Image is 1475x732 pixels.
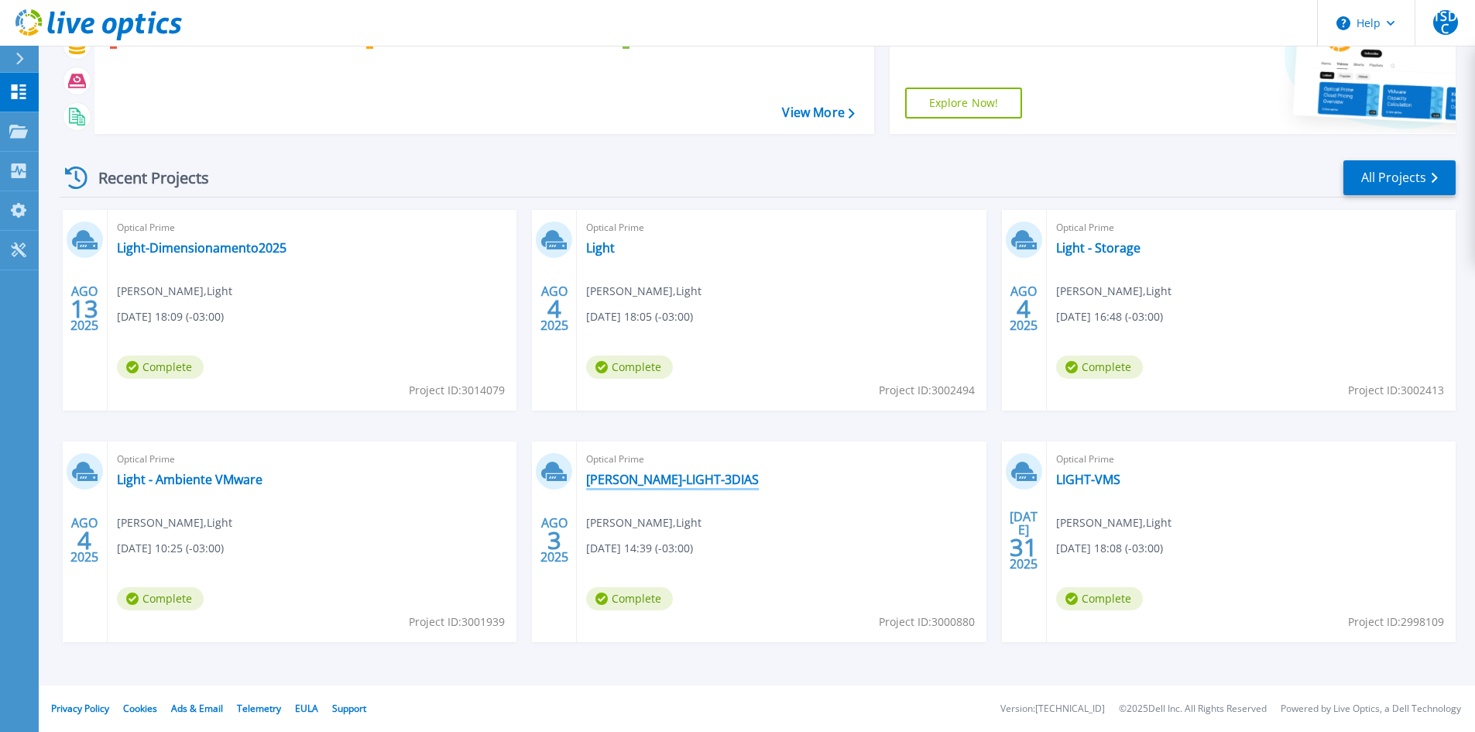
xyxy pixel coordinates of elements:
[117,283,232,300] span: [PERSON_NAME] , Light
[1056,308,1163,325] span: [DATE] 16:48 (-03:00)
[1281,704,1461,714] li: Powered by Live Optics, a Dell Technology
[409,613,505,631] span: Project ID: 3001939
[1000,704,1105,714] li: Version: [TECHNICAL_ID]
[586,540,693,557] span: [DATE] 14:39 (-03:00)
[540,512,569,569] div: AGO 2025
[586,451,976,468] span: Optical Prime
[1056,219,1446,236] span: Optical Prime
[1010,541,1038,554] span: 31
[547,534,561,547] span: 3
[123,702,157,715] a: Cookies
[879,613,975,631] span: Project ID: 3000880
[1017,302,1031,315] span: 4
[117,540,224,557] span: [DATE] 10:25 (-03:00)
[117,356,204,379] span: Complete
[1056,240,1141,256] a: Light - Storage
[1056,451,1446,468] span: Optical Prime
[586,472,759,487] a: [PERSON_NAME]-LIGHT-3DIAS
[586,356,673,379] span: Complete
[547,302,561,315] span: 4
[117,308,224,325] span: [DATE] 18:09 (-03:00)
[586,587,673,610] span: Complete
[905,88,1023,119] a: Explore Now!
[117,587,204,610] span: Complete
[879,382,975,399] span: Project ID: 3002494
[60,159,230,197] div: Recent Projects
[117,472,262,487] a: Light - Ambiente VMware
[1056,283,1171,300] span: [PERSON_NAME] , Light
[1343,160,1456,195] a: All Projects
[117,240,286,256] a: Light-Dimensionamento2025
[171,702,223,715] a: Ads & Email
[70,280,99,337] div: AGO 2025
[586,219,976,236] span: Optical Prime
[237,702,281,715] a: Telemetry
[1056,540,1163,557] span: [DATE] 18:08 (-03:00)
[586,308,693,325] span: [DATE] 18:05 (-03:00)
[586,240,615,256] a: Light
[540,280,569,337] div: AGO 2025
[1056,514,1171,531] span: [PERSON_NAME] , Light
[70,302,98,315] span: 13
[1119,704,1267,714] li: © 2025 Dell Inc. All Rights Reserved
[117,451,507,468] span: Optical Prime
[1009,512,1038,569] div: [DATE] 2025
[1009,280,1038,337] div: AGO 2025
[586,514,701,531] span: [PERSON_NAME] , Light
[1433,10,1458,35] span: TSDC
[77,534,91,547] span: 4
[1056,587,1143,610] span: Complete
[295,702,318,715] a: EULA
[51,702,109,715] a: Privacy Policy
[117,514,232,531] span: [PERSON_NAME] , Light
[586,283,701,300] span: [PERSON_NAME] , Light
[1056,356,1143,379] span: Complete
[1348,613,1444,631] span: Project ID: 2998109
[782,105,854,120] a: View More
[1348,382,1444,399] span: Project ID: 3002413
[70,512,99,569] div: AGO 2025
[117,219,507,236] span: Optical Prime
[332,702,366,715] a: Support
[409,382,505,399] span: Project ID: 3014079
[1056,472,1120,487] a: LIGHT-VMS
